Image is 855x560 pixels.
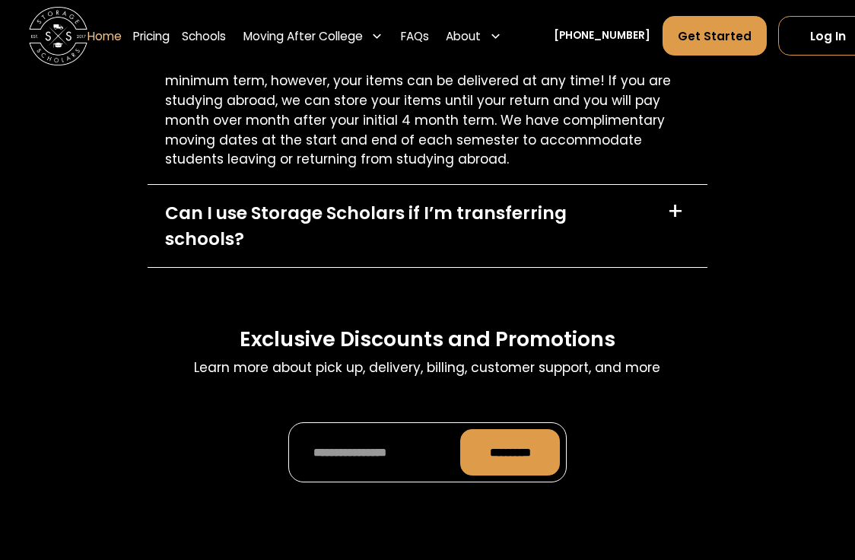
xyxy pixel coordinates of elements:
form: Promo Form [288,422,566,482]
div: Moving After College [243,27,363,45]
a: Get Started [663,17,767,56]
div: + [667,200,684,224]
a: FAQs [401,16,429,57]
a: Pricing [133,16,170,57]
div: About [440,16,507,57]
div: Can I use Storage Scholars if I’m transferring schools? [165,200,650,253]
a: [PHONE_NUMBER] [554,29,650,44]
div: Moving After College [237,16,389,57]
p: Nope! You can store for as long or as short a time period as you would like and you can book your... [165,12,690,170]
p: Learn more about pick up, delivery, billing, customer support, and more [194,358,660,378]
a: home [29,8,87,66]
img: Storage Scholars main logo [29,8,87,66]
h3: Exclusive Discounts and Promotions [240,326,615,353]
a: Schools [182,16,226,57]
a: Home [87,16,122,57]
div: About [446,27,481,45]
